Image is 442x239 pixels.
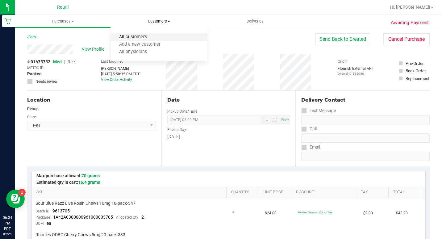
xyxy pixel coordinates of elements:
[35,200,136,206] span: Sour Blue Razz Live Rosin Chews 10mg 10-pack-347
[15,15,111,28] a: Purchases
[315,33,370,45] button: Send Back to Created
[296,190,353,195] a: Discount
[265,210,277,216] span: $24.00
[52,208,70,213] span: 9613705
[338,59,348,64] label: Origin
[101,78,132,82] a: View Order Activity
[301,115,430,124] input: Format: (999) 999-9999
[111,15,207,28] a: Customers All customers Add a new customer All physicians
[298,211,332,214] span: Member Discount: 10% off line
[35,221,44,226] span: UOM
[406,68,426,74] div: Back Order
[301,96,430,104] div: Delivery Contact
[406,75,429,82] div: Replacement
[27,107,39,111] strong: Pickup
[27,114,36,120] label: Store
[36,190,224,195] a: SKU
[53,59,62,64] span: Med
[35,232,125,238] span: Rhodies ODBC Cherry Chews 5mg 20-pack-333
[393,190,418,195] a: Total
[78,180,100,185] span: 16.4 grams
[391,19,429,26] span: Awaiting Payment
[3,232,12,236] p: 09/24
[232,210,234,216] span: 2
[111,42,169,47] span: Add a new customer
[35,215,50,220] span: Package
[27,65,44,71] span: METRC ID:
[53,215,113,220] span: 1A42A0300000961000003705
[361,190,386,195] a: Tax
[338,71,373,76] p: Original ID: 556056
[231,190,256,195] a: Quantity
[81,173,100,178] span: 70 grams
[396,210,408,216] span: $43.20
[111,19,207,24] span: Customers
[207,15,303,28] a: Deliveries
[27,35,36,39] a: Back
[116,215,138,220] span: Allocated Qty
[101,66,140,71] div: [PERSON_NAME]
[46,65,47,71] span: -
[35,79,57,84] span: Needs review
[167,96,290,104] div: Date
[167,133,290,140] div: [DATE]
[101,59,123,64] label: Last Modified
[64,59,65,64] span: |
[27,96,156,104] div: Location
[338,66,373,76] div: Flourish External API
[82,46,106,52] span: View Profile
[383,33,430,45] button: Cancel Purchase
[6,190,25,208] iframe: Resource center
[47,221,51,226] span: ea
[5,18,11,24] inline-svg: Retail
[167,109,197,114] label: Pickup Date/Time
[3,215,12,232] p: 06:34 PM EDT
[167,127,186,132] label: Pickup Day
[111,49,155,55] span: All physicians
[301,124,317,133] label: Call
[390,5,430,10] span: Hi, [PERSON_NAME]!
[35,209,49,213] span: Batch ID
[406,60,424,66] div: Pre-Order
[15,19,111,24] span: Purchases
[141,215,144,220] span: 2
[238,19,272,24] span: Deliveries
[57,5,69,10] span: Retail
[264,190,289,195] a: Unit Price
[18,189,26,196] iframe: Resource center unread badge
[27,71,42,77] span: Packed
[101,71,140,77] div: [DATE] 5:58:35 PM EDT
[111,35,155,40] span: All customers
[301,143,320,152] label: Email
[301,133,430,143] input: Format: (999) 999-9999
[36,173,100,178] span: Max purchase allowed:
[301,106,336,115] label: Text Message
[68,59,75,64] span: Rec
[36,180,100,185] span: Estimated qty in cart:
[363,210,373,216] span: $0.00
[27,59,50,65] span: # 01675752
